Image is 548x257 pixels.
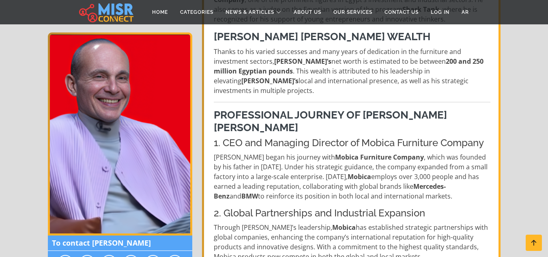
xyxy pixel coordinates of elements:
[79,2,133,22] img: main.misr_connect
[425,4,456,20] a: Log in
[274,57,331,66] strong: [PERSON_NAME]’s
[214,207,490,219] h4: 2. Global Partnerships and Industrial Expansion
[332,223,356,232] strong: Mobica
[174,4,219,20] a: Categories
[219,4,288,20] a: News & Articles
[214,30,490,43] h3: [PERSON_NAME] [PERSON_NAME] Wealth
[214,152,490,201] p: [PERSON_NAME] began his journey with , which was founded by his father in [DATE]. Under his strat...
[226,9,274,16] span: News & Articles
[241,192,258,201] strong: BMW
[241,76,299,85] strong: [PERSON_NAME]’s
[48,32,192,235] img: Mohamed Farouk
[48,235,192,251] span: To contact [PERSON_NAME]
[214,47,490,95] p: Thanks to his varied successes and many years of dedication in the furniture and investment secto...
[456,4,475,20] a: AR
[335,153,424,162] strong: Mobica Furniture Company
[288,4,327,20] a: About Us
[378,4,425,20] a: Contact Us
[146,4,174,20] a: Home
[214,137,490,149] h4: 1. CEO and Managing Director of Mobica Furniture Company
[214,109,490,134] h3: Professional Journey of [PERSON_NAME] [PERSON_NAME]
[214,182,446,201] strong: Mercedes-Benz
[214,57,484,76] strong: 200 and 250 million Egyptian pounds
[327,4,378,20] a: Our Services
[348,172,371,181] strong: Mobica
